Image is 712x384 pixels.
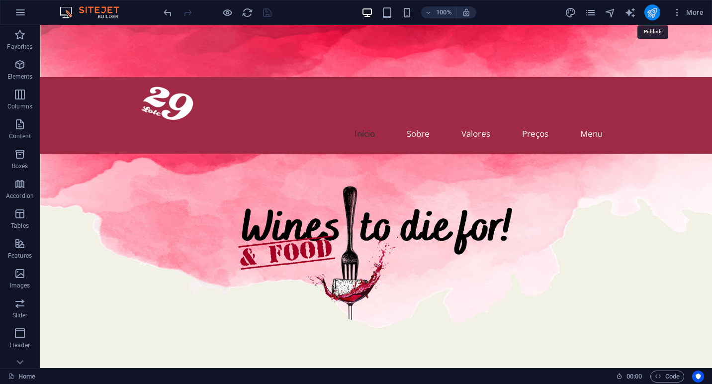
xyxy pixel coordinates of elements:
button: reload [241,6,253,18]
span: Code [655,371,680,383]
span: 00 00 [626,371,642,383]
i: AI Writer [624,7,636,18]
button: undo [162,6,174,18]
p: Accordion [6,192,34,200]
button: text_generator [624,6,636,18]
i: Pages (Ctrl+Alt+S) [585,7,596,18]
button: publish [644,4,660,20]
button: Click here to leave preview mode and continue editing [221,6,233,18]
h6: Session time [616,371,642,383]
button: Usercentrics [692,371,704,383]
p: Content [9,132,31,140]
p: Tables [11,222,29,230]
button: pages [585,6,597,18]
p: Images [10,282,30,289]
button: More [668,4,708,20]
span: : [633,373,635,380]
h6: 100% [436,6,452,18]
i: Navigator [605,7,616,18]
span: More [672,7,704,17]
i: On resize automatically adjust zoom level to fit chosen device. [462,8,471,17]
button: Code [650,371,684,383]
p: Slider [12,311,28,319]
p: Boxes [12,162,28,170]
i: Undo: Change text (Ctrl+Z) [162,7,174,18]
i: Design (Ctrl+Alt+Y) [565,7,576,18]
p: Favorites [7,43,32,51]
button: navigator [605,6,617,18]
button: 100% [421,6,456,18]
i: Reload page [242,7,253,18]
p: Header [10,341,30,349]
p: Elements [7,73,33,81]
p: Columns [7,102,32,110]
p: Features [8,252,32,260]
a: Click to cancel selection. Double-click to open Pages [8,371,35,383]
button: design [565,6,577,18]
img: Editor Logo [57,6,132,18]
